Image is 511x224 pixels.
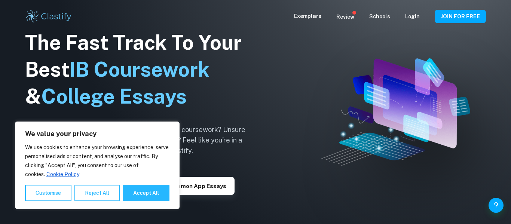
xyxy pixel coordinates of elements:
a: Schools [369,13,390,19]
img: Clastify hero [321,58,470,166]
button: Explore Common App essays [137,177,235,195]
a: Login [405,13,420,19]
span: College Essays [41,85,187,108]
span: IB Coursework [70,58,209,81]
p: We value your privacy [25,129,169,138]
a: Cookie Policy [46,171,80,178]
div: We value your privacy [15,122,180,209]
button: Accept All [123,185,169,201]
p: Review [336,13,354,21]
p: We use cookies to enhance your browsing experience, serve personalised ads or content, and analys... [25,143,169,179]
a: Explore Common App essays [137,182,235,189]
p: Exemplars [294,12,321,20]
button: Customise [25,185,71,201]
button: Reject All [74,185,120,201]
img: Clastify logo [25,9,73,24]
button: Help and Feedback [489,198,504,213]
button: JOIN FOR FREE [435,10,486,23]
h1: The Fast Track To Your Best & [25,29,257,110]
